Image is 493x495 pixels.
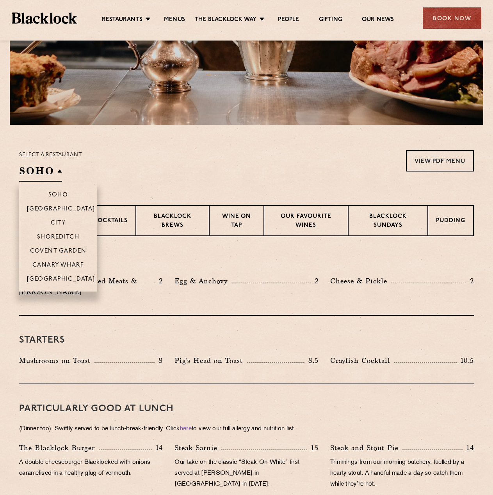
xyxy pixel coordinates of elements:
[272,212,340,231] p: Our favourite wines
[195,16,256,25] a: The Blacklock Way
[330,457,474,490] p: Trimmings from our morning butchery, fuelled by a hearty stout. A handful made a day so catch the...
[217,212,256,231] p: Wine on Tap
[423,7,481,29] div: Book Now
[174,457,318,490] p: Our take on the classic “Steak-On-White” first served at [PERSON_NAME] in [GEOGRAPHIC_DATA] in [D...
[319,16,342,25] a: Gifting
[30,248,87,256] p: Covent Garden
[27,206,95,214] p: [GEOGRAPHIC_DATA]
[51,220,66,228] p: City
[356,212,420,231] p: Blacklock Sundays
[330,276,391,286] p: Cheese & Pickle
[466,276,474,286] p: 2
[436,217,465,226] p: Pudding
[19,424,474,435] p: (Dinner too). Swiftly served to be lunch-break-friendly. Click to view our full allergy and nutri...
[330,355,394,366] p: Crayfish Cocktail
[102,16,142,25] a: Restaurants
[19,335,474,345] h3: Starters
[19,355,94,366] p: Mushrooms on Toast
[330,442,402,453] p: Steak and Stout Pie
[12,12,77,23] img: BL_Textured_Logo-footer-cropped.svg
[19,404,474,414] h3: PARTICULARLY GOOD AT LUNCH
[180,426,192,432] a: here
[19,164,62,182] h2: SOHO
[174,442,221,453] p: Steak Sarnie
[174,355,247,366] p: Pig's Head on Toast
[362,16,394,25] a: Our News
[155,276,163,286] p: 2
[463,443,474,453] p: 14
[37,234,80,242] p: Shoreditch
[155,355,163,366] p: 8
[93,217,128,226] p: Cocktails
[307,443,319,453] p: 15
[19,457,163,479] p: A double cheeseburger Blacklocked with onions caramelised in a healthy glug of vermouth.
[457,355,474,366] p: 10.5
[164,16,185,25] a: Menus
[19,150,82,160] p: Select a restaurant
[32,262,84,270] p: Canary Wharf
[406,150,474,171] a: View PDF Menu
[278,16,299,25] a: People
[152,443,163,453] p: 14
[19,442,99,453] p: The Blacklock Burger
[174,276,231,286] p: Egg & Anchovy
[27,276,95,284] p: [GEOGRAPHIC_DATA]
[48,192,68,200] p: Soho
[19,256,474,266] h3: Pre Chop Bites
[304,355,319,366] p: 8.5
[311,276,319,286] p: 2
[144,212,201,231] p: Blacklock Brews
